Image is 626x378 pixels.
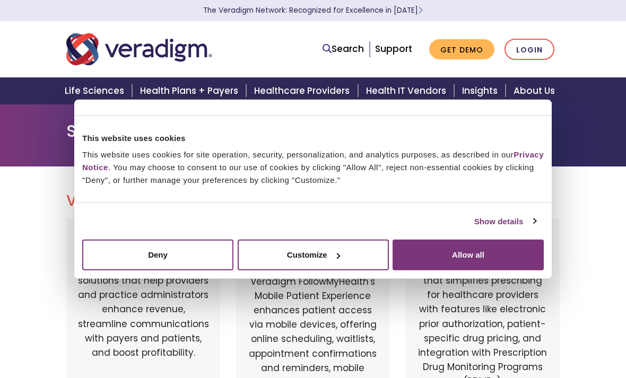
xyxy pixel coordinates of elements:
a: Show details [474,215,536,227]
a: Privacy Notice [82,150,544,172]
a: About Us [507,77,568,104]
div: This website uses cookies [82,131,544,144]
div: This website uses cookies for site operation, security, personalization, and analytics purposes, ... [82,148,544,187]
span: Learn More [418,5,423,15]
h2: Veradigm Solutions [66,192,560,210]
a: Health Plans + Payers [134,77,248,104]
a: Login [505,39,554,60]
a: Healthcare Providers [248,77,359,104]
a: Search [323,42,364,56]
button: Deny [82,240,233,270]
a: Health IT Vendors [360,77,456,104]
img: Veradigm logo [66,32,212,67]
a: Insights [456,77,507,104]
a: Get Demo [429,39,494,60]
h1: Solution Login [66,121,560,141]
a: Support [375,42,412,55]
button: Customize [238,240,389,270]
a: Life Sciences [58,77,134,104]
button: Allow all [393,240,544,270]
a: The Veradigm Network: Recognized for Excellence in [DATE]Learn More [203,5,423,15]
